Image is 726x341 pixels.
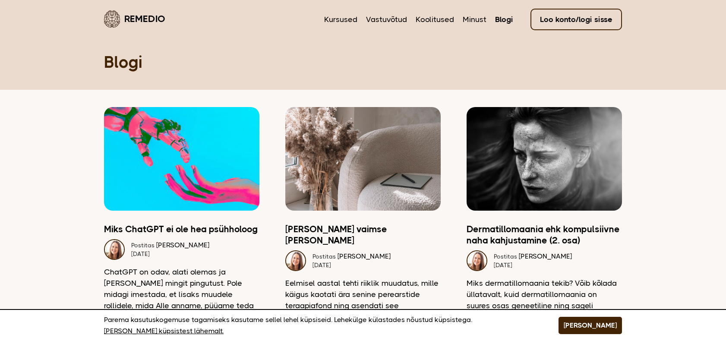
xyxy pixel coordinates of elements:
[104,10,120,28] img: Remedio logo
[104,9,165,29] a: Remedio
[285,224,441,246] a: [PERSON_NAME] vaimse [PERSON_NAME]
[366,14,407,25] a: Vastuvõtud
[494,252,572,261] div: [PERSON_NAME]
[104,224,259,235] a: Miks ChatGPT ei ole hea psühholoog
[104,314,537,337] p: Parema kasutuskogemuse tagamiseks kasutame sellel lehel küpsiseid. Lehekülge külastades nõustud k...
[104,325,224,337] a: [PERSON_NAME] küpsistest lähemalt.
[530,9,622,30] a: Loo konto/logi sisse
[285,250,306,271] img: Dagmar naeratamas
[495,14,513,25] a: Blogi
[467,250,487,271] img: Dagmar naeratamas
[463,14,486,25] a: Minust
[285,107,441,211] img: Beež diivan märkmikuga
[494,261,572,269] div: [DATE]
[104,52,622,73] h1: Blogi
[416,14,454,25] a: Koolitused
[467,224,622,246] a: Dermatillomaania ehk kompulsiivne naha kahjustamine (2. osa)
[559,317,622,334] button: [PERSON_NAME]
[312,252,391,261] div: [PERSON_NAME]
[131,249,209,258] div: [DATE]
[324,14,357,25] a: Kursused
[104,239,125,260] img: Dagmar naeratamas
[312,261,391,269] div: [DATE]
[131,241,209,249] div: [PERSON_NAME]
[467,107,622,211] img: Mureliku näoga naine vaatamas kõrvale
[104,107,259,211] img: Inimese ja roboti käsi kokku puutumas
